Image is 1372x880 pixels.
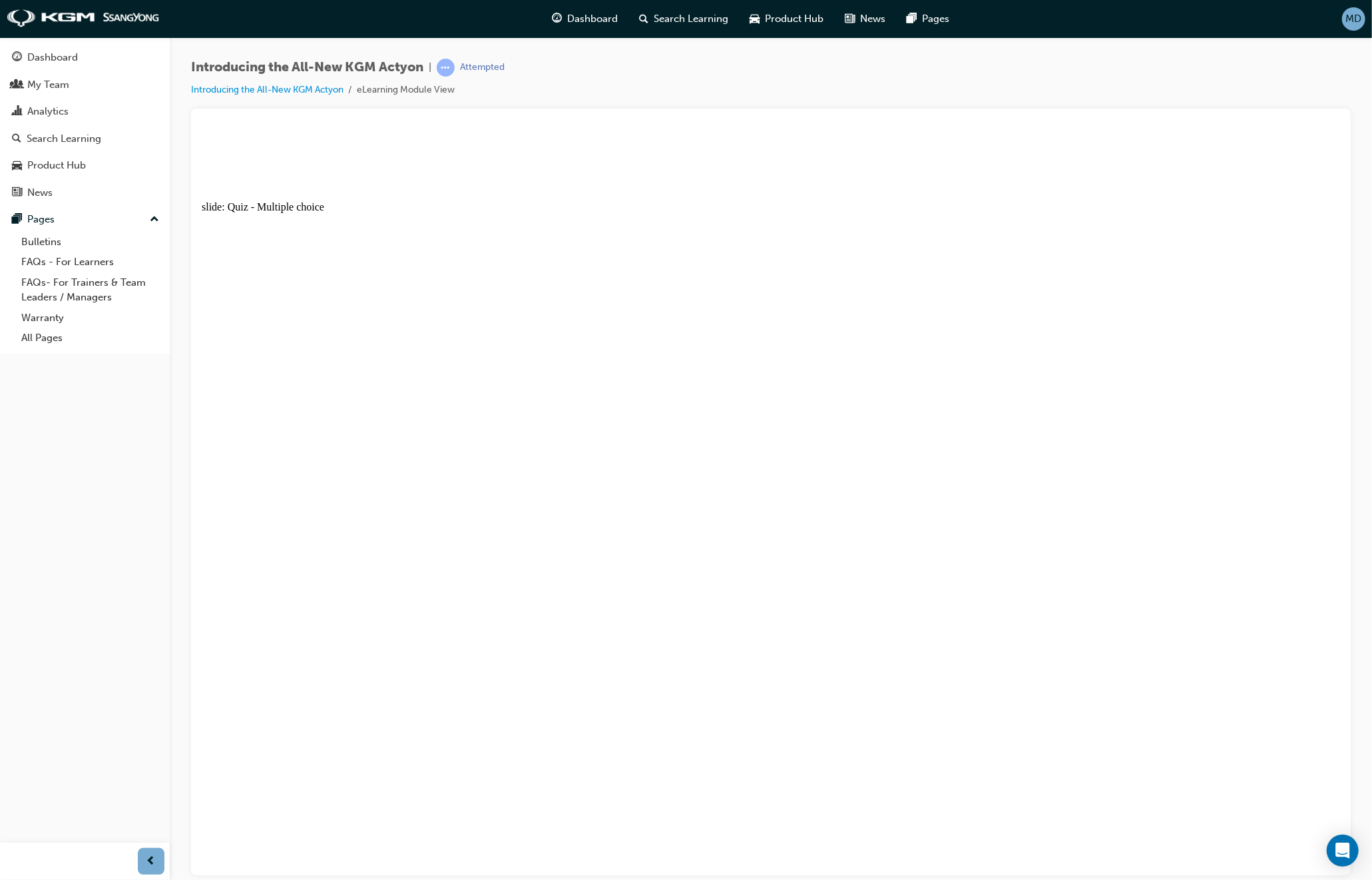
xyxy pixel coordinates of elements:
[1342,7,1365,31] button: MD
[437,59,455,77] span: learningRecordVerb_ATTEMPT-icon
[5,207,164,232] button: Pages
[542,5,629,33] a: guage-iconDashboard
[5,43,164,207] button: DashboardMy TeamAnalyticsSearch LearningProduct HubNews
[861,11,886,27] span: News
[460,61,505,74] div: Attempted
[5,73,164,97] a: My Team
[12,79,22,91] span: people-icon
[16,252,164,272] a: FAQs - For Learners
[923,11,950,27] span: Pages
[27,212,55,227] div: Pages
[750,11,760,27] span: car-icon
[845,11,855,27] span: news-icon
[27,50,78,65] div: Dashboard
[12,106,22,118] span: chart-icon
[907,11,917,27] span: pages-icon
[429,60,431,75] span: |
[146,853,156,870] span: prev-icon
[16,308,164,328] a: Warranty
[897,5,961,33] a: pages-iconPages
[5,127,164,151] a: Search Learning
[5,45,164,70] a: Dashboard
[5,99,164,124] a: Analytics
[5,153,164,178] a: Product Hub
[654,11,729,27] span: Search Learning
[357,83,455,98] li: eLearning Module View
[835,5,897,33] a: news-iconNews
[12,187,22,199] span: news-icon
[191,60,423,75] span: Introducing the All-New KGM Actyon
[1346,11,1362,27] span: MD
[16,232,164,252] a: Bulletins
[27,158,86,173] div: Product Hub
[150,211,159,228] span: up-icon
[27,77,69,93] div: My Team
[12,160,22,172] span: car-icon
[7,9,160,28] img: kgm
[27,185,53,201] div: News
[568,11,618,27] span: Dashboard
[27,131,101,147] div: Search Learning
[1327,835,1359,867] div: Open Intercom Messenger
[740,5,835,33] a: car-iconProduct Hub
[640,11,649,27] span: search-icon
[12,214,22,226] span: pages-icon
[12,52,22,64] span: guage-icon
[766,11,824,27] span: Product Hub
[629,5,740,33] a: search-iconSearch Learning
[5,181,164,205] a: News
[16,272,164,308] a: FAQs- For Trainers & Team Leaders / Managers
[16,328,164,348] a: All Pages
[27,104,69,119] div: Analytics
[553,11,563,27] span: guage-icon
[191,84,343,95] a: Introducing the All-New KGM Actyon
[12,133,21,145] span: search-icon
